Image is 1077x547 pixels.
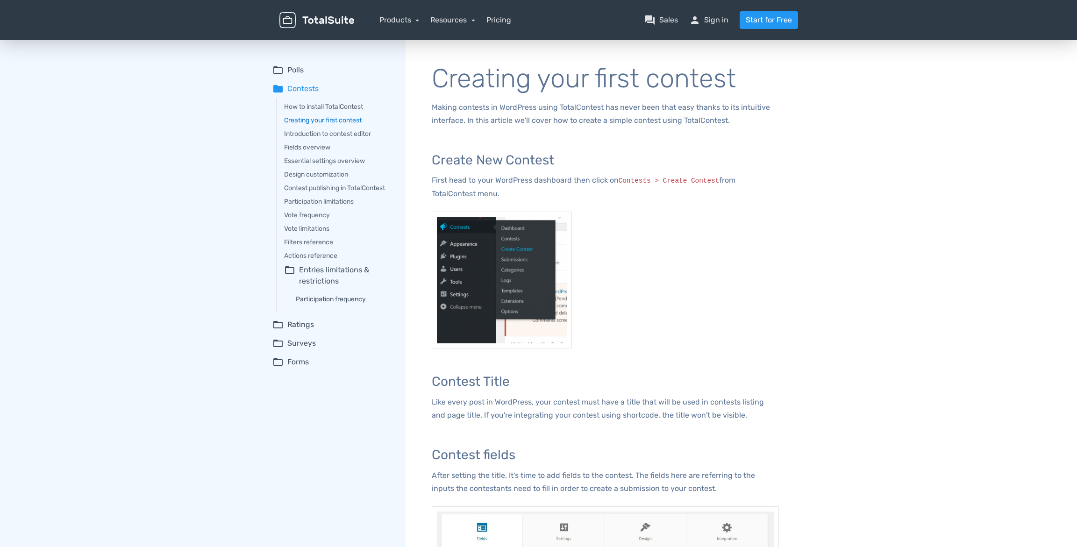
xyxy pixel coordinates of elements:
span: folder_open [272,319,284,330]
img: TotalSuite for WordPress [279,12,354,28]
span: person [689,14,700,26]
a: Resources [430,15,475,24]
p: Making contests in WordPress using TotalContest has never been that easy thanks to its intuitive ... [432,101,779,127]
a: How to install TotalContest [284,102,392,112]
a: Fields overview [284,142,392,152]
summary: folder_openSurveys [272,338,392,349]
a: Pricing [486,14,511,26]
h3: Contest fields [432,448,779,462]
a: Products [379,15,420,24]
h3: Create New Contest [432,153,779,168]
a: Actions reference [284,251,392,261]
a: Participation frequency [296,294,392,304]
a: Start for Free [740,11,798,29]
summary: folder_openRatings [272,319,392,330]
span: folder_open [284,264,295,287]
span: question_answer [644,14,656,26]
a: question_answerSales [644,14,678,26]
span: folder_open [272,338,284,349]
span: folder_open [272,356,284,368]
a: Contest publishing in TotalContest [284,183,392,193]
a: Design customization [284,170,392,179]
summary: folder_openPolls [272,64,392,76]
span: folder_open [272,64,284,76]
img: Create contest from TotalContest menu [432,212,572,348]
code: Contests > Create Contest [619,177,720,185]
a: Introduction to contest editor [284,129,392,139]
a: Creating your first contest [284,115,392,125]
summary: folderContests [272,83,392,94]
a: Participation limitations [284,197,392,206]
p: First head to your WordPress dashboard then click on from TotalContest menu. [432,174,779,200]
summary: folder_openEntries limitations & restrictions [284,264,392,287]
p: After setting the title, It's time to add fields to the contest. The fields here are referring to... [432,469,779,495]
summary: folder_openForms [272,356,392,368]
span: folder [272,83,284,94]
h1: Creating your first contest [432,64,779,93]
a: Vote frequency [284,210,392,220]
a: Vote limitations [284,224,392,234]
a: Filters reference [284,237,392,247]
p: Like every post in WordPress, your contest must have a title that will be used in contests listin... [432,396,779,422]
h3: Contest Title [432,375,779,389]
a: Essential settings overview [284,156,392,166]
a: personSign in [689,14,728,26]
